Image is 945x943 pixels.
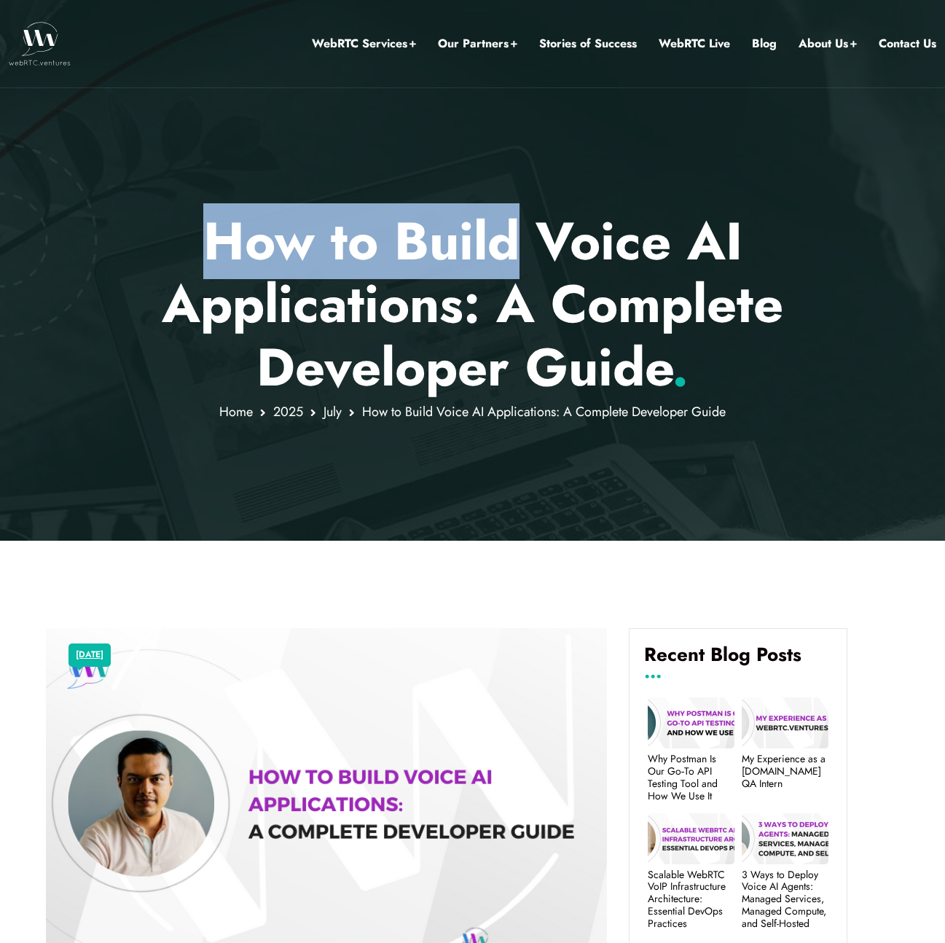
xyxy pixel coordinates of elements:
[672,329,689,405] span: .
[46,210,899,399] p: How to Build Voice AI Applications: A Complete Developer Guide
[324,402,342,421] a: July
[742,869,828,930] a: 3 Ways to Deploy Voice AI Agents: Managed Services, Managed Compute, and Self-Hosted
[539,34,637,53] a: Stories of Success
[742,753,828,789] a: My Experience as a [DOMAIN_NAME] QA Intern
[648,869,734,930] a: Scalable WebRTC VoIP Infrastructure Architecture: Essential DevOps Practices
[76,646,103,665] a: [DATE]
[659,34,730,53] a: WebRTC Live
[752,34,777,53] a: Blog
[9,22,71,66] img: WebRTC.ventures
[362,402,726,421] span: How to Build Voice AI Applications: A Complete Developer Guide
[219,402,253,421] a: Home
[799,34,857,53] a: About Us
[879,34,936,53] a: Contact Us
[273,402,303,421] a: 2025
[648,753,734,802] a: Why Postman Is Our Go‑To API Testing Tool and How We Use It
[312,34,416,53] a: WebRTC Services
[438,34,517,53] a: Our Partners
[644,643,832,677] h4: Recent Blog Posts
